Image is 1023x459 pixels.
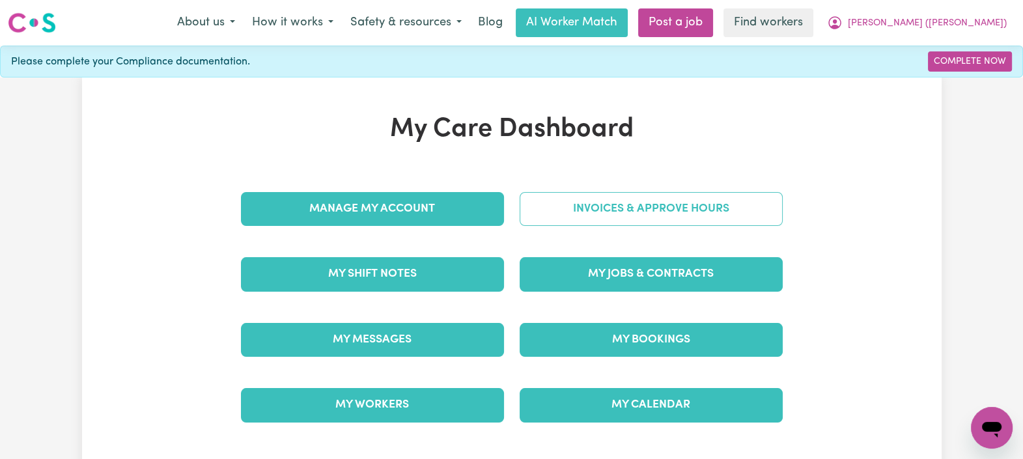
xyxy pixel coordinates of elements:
a: AI Worker Match [516,8,628,37]
a: Blog [470,8,511,37]
a: My Workers [241,388,504,422]
iframe: Button to launch messaging window [971,407,1013,449]
button: About us [169,9,244,36]
button: Safety & resources [342,9,470,36]
a: My Jobs & Contracts [520,257,783,291]
a: Post a job [638,8,713,37]
a: My Shift Notes [241,257,504,291]
button: How it works [244,9,342,36]
a: Invoices & Approve Hours [520,192,783,226]
button: My Account [819,9,1015,36]
a: Find workers [723,8,813,37]
a: Complete Now [928,51,1012,72]
h1: My Care Dashboard [233,114,791,145]
img: Careseekers logo [8,11,56,35]
a: My Bookings [520,323,783,357]
a: Manage My Account [241,192,504,226]
a: My Calendar [520,388,783,422]
a: Careseekers logo [8,8,56,38]
span: [PERSON_NAME] ([PERSON_NAME]) [848,16,1007,31]
span: Please complete your Compliance documentation. [11,54,250,70]
a: My Messages [241,323,504,357]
